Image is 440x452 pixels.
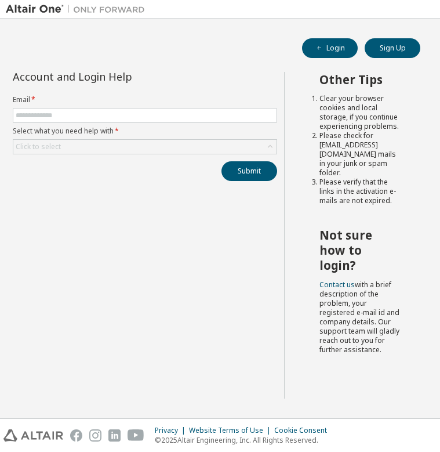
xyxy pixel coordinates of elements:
div: Cookie Consent [274,426,334,435]
h2: Other Tips [319,72,399,87]
span: with a brief description of the problem, your registered e-mail id and company details. Our suppo... [319,280,399,355]
button: Submit [221,161,277,181]
div: Click to select [16,142,61,151]
img: linkedin.svg [108,429,121,442]
img: altair_logo.svg [3,429,63,442]
button: Sign Up [365,38,420,58]
label: Select what you need help with [13,126,277,136]
img: facebook.svg [70,429,82,442]
div: Website Terms of Use [189,426,274,435]
li: Clear your browser cookies and local storage, if you continue experiencing problems. [319,94,399,131]
div: Privacy [155,426,189,435]
img: Altair One [6,3,151,15]
div: Account and Login Help [13,72,224,81]
label: Email [13,95,277,104]
button: Login [302,38,358,58]
img: youtube.svg [128,429,144,442]
a: Contact us [319,280,355,290]
p: © 2025 Altair Engineering, Inc. All Rights Reserved. [155,435,334,445]
li: Please check for [EMAIL_ADDRESS][DOMAIN_NAME] mails in your junk or spam folder. [319,131,399,178]
img: instagram.svg [89,429,101,442]
li: Please verify that the links in the activation e-mails are not expired. [319,178,399,205]
div: Click to select [13,140,277,154]
h2: Not sure how to login? [319,227,399,273]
